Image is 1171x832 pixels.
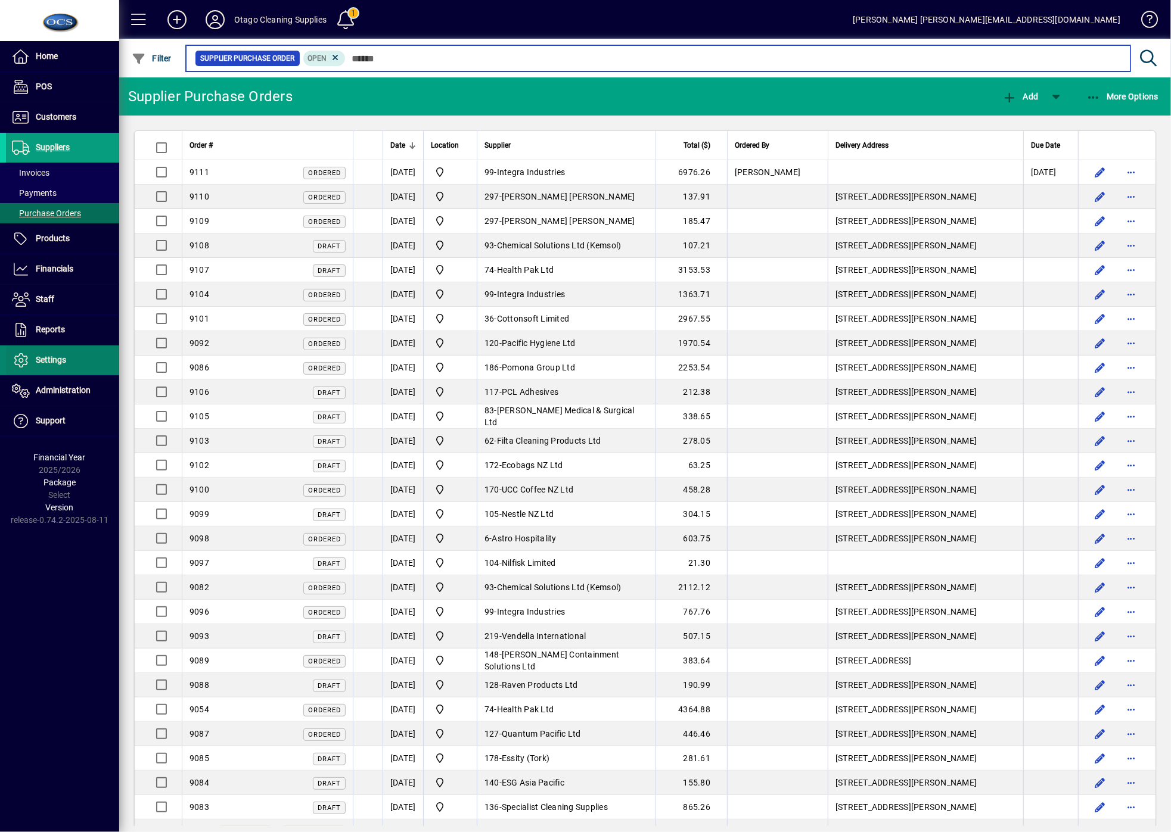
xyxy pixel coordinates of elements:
[431,482,470,497] span: Otago Cleaning Supplies
[6,102,119,132] a: Customers
[484,582,495,592] span: 93
[497,167,566,177] span: Integra Industries
[656,258,727,282] td: 3153.53
[656,356,727,380] td: 2253.54
[484,631,499,641] span: 219
[308,364,341,372] span: Ordered
[383,380,423,404] td: [DATE]
[1122,797,1141,817] button: More options
[6,285,119,314] a: Staff
[656,502,727,526] td: 304.15
[431,604,470,619] span: Otago Cleaning Supplies
[190,607,209,616] span: 9096
[477,624,656,649] td: -
[6,42,119,71] a: Home
[735,139,769,152] span: Ordered By
[34,453,86,462] span: Financial Year
[6,315,119,345] a: Reports
[656,575,727,600] td: 2112.12
[36,142,70,152] span: Suppliers
[1091,749,1110,768] button: Edit
[1122,285,1141,304] button: More options
[828,526,1023,551] td: [STREET_ADDRESS][PERSON_NAME]
[431,531,470,546] span: Otago Cleaning Supplies
[6,163,119,183] a: Invoices
[190,509,209,519] span: 9099
[1122,211,1141,230] button: More options
[190,167,209,177] span: 9111
[6,406,119,436] a: Support
[12,208,81,218] span: Purchase Orders
[36,112,76,121] span: Customers
[1122,529,1141,548] button: More options
[1122,602,1141,621] button: More options
[308,218,341,226] span: Ordered
[1122,504,1141,523] button: More options
[190,582,209,592] span: 9082
[158,9,196,30] button: Add
[431,189,470,204] span: Otago Cleaning Supplies
[383,307,423,331] td: [DATE]
[1122,382,1141,401] button: More options
[477,429,656,453] td: -
[484,216,499,226] span: 297
[383,185,423,209] td: [DATE]
[190,485,209,494] span: 9100
[431,580,470,594] span: Otago Cleaning Supplies
[383,356,423,380] td: [DATE]
[431,434,470,448] span: Otago Cleaning Supplies
[1091,578,1110,597] button: Edit
[484,558,499,568] span: 104
[190,139,213,152] span: Order #
[431,238,470,253] span: Otago Cleaning Supplies
[1091,797,1110,817] button: Edit
[12,168,49,177] span: Invoices
[656,649,727,673] td: 383.64
[190,412,209,421] span: 9105
[484,406,495,415] span: 83
[1122,236,1141,255] button: More options
[318,438,341,445] span: Draft
[477,307,656,331] td: -
[492,534,557,543] span: Astro Hospitality
[828,624,1023,649] td: [STREET_ADDRESS][PERSON_NAME]
[497,607,566,616] span: Integra Industries
[828,331,1023,356] td: [STREET_ADDRESS][PERSON_NAME]
[196,9,234,30] button: Profile
[502,509,554,519] span: Nestle NZ Ltd
[477,209,656,233] td: -
[484,460,499,470] span: 172
[190,436,209,445] span: 9103
[497,289,566,299] span: Integra Industries
[431,360,470,375] span: Otago Cleaning Supplies
[1091,529,1110,548] button: Edit
[484,406,635,427] span: [PERSON_NAME] Medical & Surgical Ltd
[308,291,341,299] span: Ordered
[1091,504,1110,523] button: Edit
[828,478,1023,502] td: [STREET_ADDRESS][PERSON_NAME]
[684,139,710,152] span: Total ($)
[656,453,727,478] td: 63.25
[190,314,209,323] span: 9101
[477,356,656,380] td: -
[1122,627,1141,646] button: More options
[735,139,821,152] div: Ordered By
[477,160,656,185] td: -
[656,600,727,624] td: 767.76
[431,139,470,152] div: Location
[431,507,470,521] span: Otago Cleaning Supplies
[1091,651,1110,670] button: Edit
[656,429,727,453] td: 278.05
[477,526,656,551] td: -
[484,265,495,275] span: 74
[383,404,423,429] td: [DATE]
[1122,675,1141,694] button: More options
[190,139,346,152] div: Order #
[656,331,727,356] td: 1970.54
[484,436,495,445] span: 62
[383,282,423,307] td: [DATE]
[828,258,1023,282] td: [STREET_ADDRESS][PERSON_NAME]
[1122,407,1141,426] button: More options
[1091,700,1110,719] button: Edit
[656,526,727,551] td: 603.75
